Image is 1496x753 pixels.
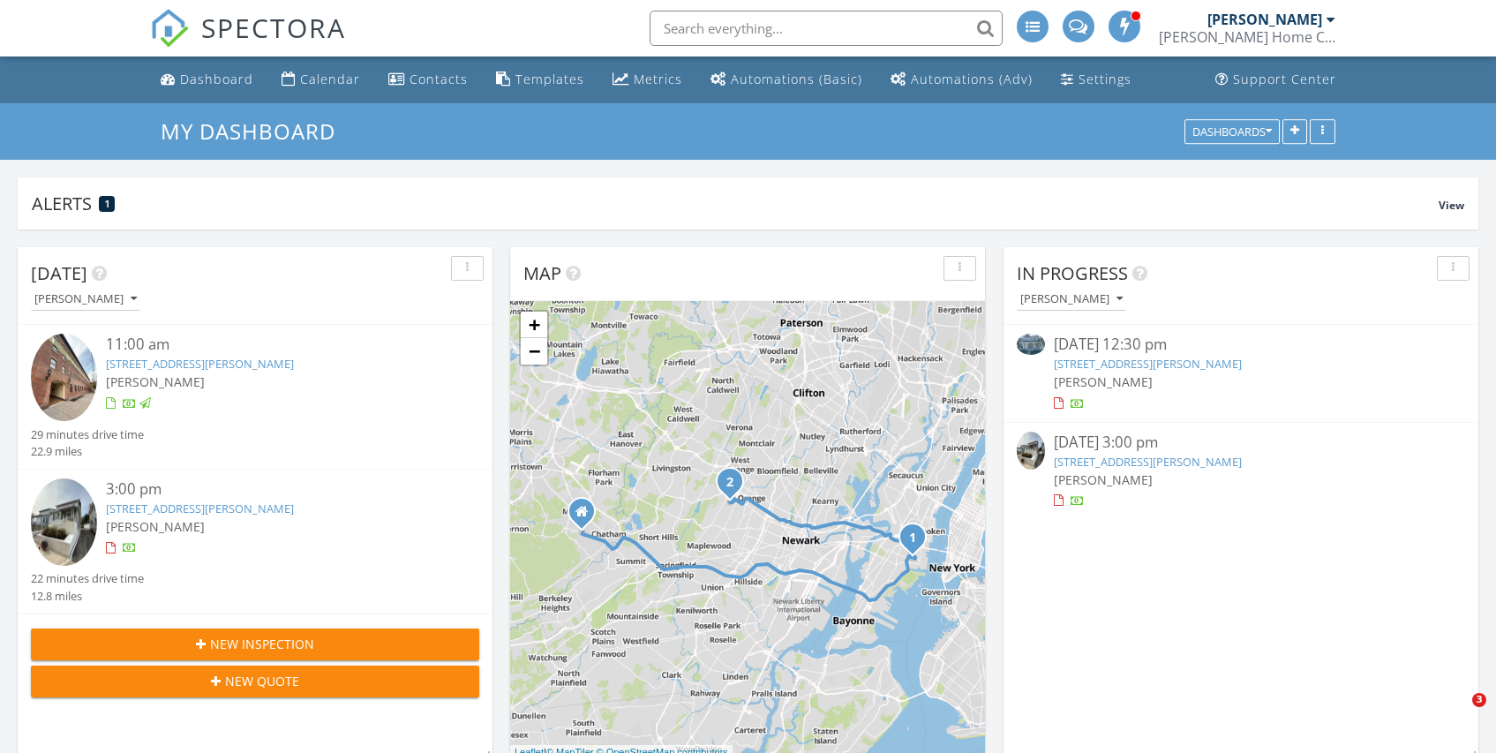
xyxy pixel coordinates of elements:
[31,629,479,660] button: New Inspection
[31,588,144,605] div: 12.8 miles
[731,71,862,87] div: Automations (Basic)
[154,64,260,96] a: Dashboard
[605,64,689,96] a: Metrics
[201,9,346,46] span: SPECTORA
[32,192,1439,215] div: Alerts
[31,443,144,460] div: 22.9 miles
[1054,454,1242,470] a: [STREET_ADDRESS][PERSON_NAME]
[1472,693,1486,707] span: 3
[150,24,346,61] a: SPECTORA
[31,570,144,587] div: 22 minutes drive time
[911,71,1033,87] div: Automations (Adv)
[31,261,87,285] span: [DATE]
[634,71,682,87] div: Metrics
[523,261,561,285] span: Map
[31,666,479,697] button: New Quote
[1017,432,1045,470] img: 9542482%2Fcover_photos%2FUjySve1Na63BPXfBcqNw%2Fsmall.jpg
[1017,334,1465,412] a: [DATE] 12:30 pm [STREET_ADDRESS][PERSON_NAME] [PERSON_NAME]
[1207,11,1322,28] div: [PERSON_NAME]
[1054,432,1427,454] div: [DATE] 3:00 pm
[703,64,869,96] a: Automations (Basic)
[883,64,1040,96] a: Automations (Advanced)
[31,288,140,312] button: [PERSON_NAME]
[1192,125,1272,138] div: Dashboards
[1054,471,1153,488] span: [PERSON_NAME]
[106,518,205,535] span: [PERSON_NAME]
[650,11,1003,46] input: Search everything...
[1017,334,1045,355] img: 9541133%2Freports%2Fe323e7c2-280c-4ac5-a1e3-ca16796b96f8%2Fcover_photos%2FSlaRGlHlgmqRBinoUCCl%2F...
[909,532,916,545] i: 1
[106,356,294,372] a: [STREET_ADDRESS][PERSON_NAME]
[1054,64,1139,96] a: Settings
[1439,198,1464,213] span: View
[106,501,294,516] a: [STREET_ADDRESS][PERSON_NAME]
[1233,71,1336,87] div: Support Center
[515,71,584,87] div: Templates
[1208,64,1343,96] a: Support Center
[1020,293,1123,305] div: [PERSON_NAME]
[274,64,367,96] a: Calendar
[726,477,733,489] i: 2
[1184,119,1280,144] button: Dashboards
[31,478,97,566] img: 9542482%2Fcover_photos%2FUjySve1Na63BPXfBcqNw%2Fsmall.jpg
[31,334,479,460] a: 11:00 am [STREET_ADDRESS][PERSON_NAME] [PERSON_NAME] 29 minutes drive time 22.9 miles
[106,334,442,356] div: 11:00 am
[381,64,475,96] a: Contacts
[105,198,109,210] span: 1
[1054,334,1427,356] div: [DATE] 12:30 pm
[1436,693,1478,735] iframe: Intercom live chat
[1054,373,1153,390] span: [PERSON_NAME]
[225,672,299,690] span: New Quote
[180,71,253,87] div: Dashboard
[106,478,442,501] div: 3:00 pm
[1017,261,1128,285] span: In Progress
[31,478,479,605] a: 3:00 pm [STREET_ADDRESS][PERSON_NAME] [PERSON_NAME] 22 minutes drive time 12.8 miles
[1017,432,1465,510] a: [DATE] 3:00 pm [STREET_ADDRESS][PERSON_NAME] [PERSON_NAME]
[1159,28,1335,46] div: Merson Home Consulting
[730,481,740,492] div: 137 Rollinson St, West Orange, NJ 07052
[31,334,97,421] img: 9532632%2Fcover_photos%2FcRqaenkQV9ssx30kRpdt%2Fsmall.jpg
[410,71,468,87] div: Contacts
[150,9,189,48] img: The Best Home Inspection Software - Spectora
[913,537,923,547] div: 227 Christopher Columbus Dr, Jersey City, NJ 07302
[521,312,547,338] a: Zoom in
[210,635,314,653] span: New Inspection
[1079,71,1131,87] div: Settings
[31,426,144,443] div: 29 minutes drive time
[1017,288,1126,312] button: [PERSON_NAME]
[582,511,592,522] div: 12 Coursen Way, Madison NJ 07940
[1054,356,1242,372] a: [STREET_ADDRESS][PERSON_NAME]
[161,117,350,146] a: My Dashboard
[300,71,360,87] div: Calendar
[489,64,591,96] a: Templates
[34,293,137,305] div: [PERSON_NAME]
[106,373,205,390] span: [PERSON_NAME]
[521,338,547,365] a: Zoom out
